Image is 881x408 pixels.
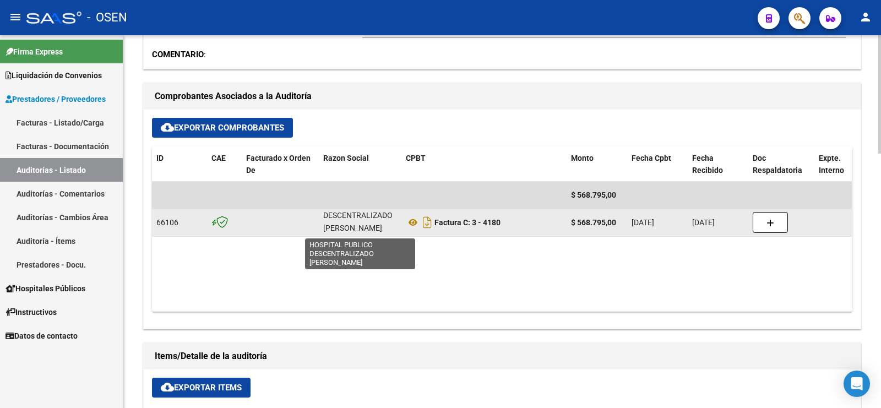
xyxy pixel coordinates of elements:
span: Expte. Interno [819,154,844,175]
h1: Items/Detalle de la auditoría [155,347,850,365]
datatable-header-cell: Fecha Recibido [688,146,748,183]
strong: COMENTARIO [152,50,204,59]
mat-icon: cloud_download [161,121,174,134]
span: Monto [571,154,594,162]
datatable-header-cell: Razon Social [319,146,401,183]
span: Prestadores / Proveedores [6,93,106,105]
datatable-header-cell: Expte. Interno [814,146,853,183]
span: CPBT [406,154,426,162]
span: Fecha Recibido [692,154,723,175]
datatable-header-cell: Monto [567,146,627,183]
mat-icon: cloud_download [161,380,174,394]
span: Hospitales Públicos [6,282,85,295]
span: Instructivos [6,306,57,318]
span: Doc Respaldatoria [753,154,802,175]
datatable-header-cell: ID [152,146,207,183]
datatable-header-cell: Fecha Cpbt [627,146,688,183]
span: $ 568.795,00 [571,191,616,199]
strong: Factura C: 3 - 4180 [434,218,501,227]
span: Facturado x Orden De [246,154,311,175]
mat-icon: person [859,10,872,24]
span: - OSEN [87,6,127,30]
datatable-header-cell: Doc Respaldatoria [748,146,814,183]
div: HOSPITAL PUBLICO DESCENTRALIZADO [PERSON_NAME] [323,197,397,234]
span: Exportar Items [161,383,242,393]
datatable-header-cell: CAE [207,146,242,183]
span: Fecha Cpbt [632,154,671,162]
span: Firma Express [6,46,63,58]
button: Exportar Items [152,378,251,398]
span: : [152,50,206,59]
span: Liquidación de Convenios [6,69,102,81]
datatable-header-cell: Facturado x Orden De [242,146,319,183]
span: ID [156,154,164,162]
button: Exportar Comprobantes [152,118,293,138]
span: Datos de contacto [6,330,78,342]
datatable-header-cell: CPBT [401,146,567,183]
strong: $ 568.795,00 [571,218,616,227]
span: [DATE] [692,218,715,227]
h1: Comprobantes Asociados a la Auditoría [155,88,850,105]
span: Exportar Comprobantes [161,123,284,133]
i: Descargar documento [420,214,434,231]
mat-icon: menu [9,10,22,24]
span: 66106 [156,218,178,227]
span: [DATE] [632,218,654,227]
div: Open Intercom Messenger [844,371,870,397]
span: CAE [211,154,226,162]
span: Razon Social [323,154,369,162]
